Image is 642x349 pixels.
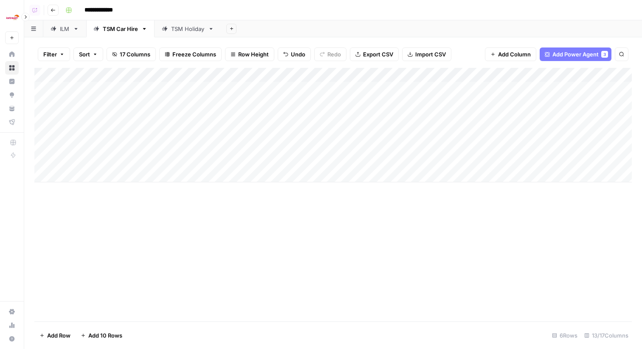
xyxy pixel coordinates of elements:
div: TSM Car Hire [103,25,138,33]
a: Opportunities [5,88,19,102]
a: Usage [5,318,19,332]
div: ILM [60,25,70,33]
button: Add Row [34,329,76,342]
span: Filter [43,50,57,59]
span: Add Power Agent [552,50,599,59]
span: Redo [327,50,341,59]
div: 13/17 Columns [581,329,632,342]
div: 6 Rows [549,329,581,342]
span: Sort [79,50,90,59]
button: Undo [278,47,311,61]
a: ILM [43,20,86,37]
button: Add Power Agent3 [540,47,611,61]
button: Add 10 Rows [76,329,127,342]
button: Freeze Columns [159,47,222,61]
button: Row Height [225,47,274,61]
span: Undo [291,50,305,59]
button: Redo [314,47,346,61]
button: Filter [38,47,70,61]
div: TSM Holiday [171,25,205,33]
a: Insights [5,75,19,88]
button: Add Column [485,47,536,61]
span: Export CSV [363,50,393,59]
img: Ice Travel Group Logo [5,10,20,25]
a: Your Data [5,102,19,115]
button: Workspace: Ice Travel Group [5,7,19,28]
span: Row Height [238,50,269,59]
a: Home [5,47,19,61]
a: TSM Holiday [155,20,221,37]
a: Flightpath [5,115,19,129]
button: Help + Support [5,332,19,346]
a: Settings [5,305,19,318]
span: Add Column [498,50,531,59]
button: 17 Columns [107,47,156,61]
button: Export CSV [350,47,399,61]
span: 3 [603,51,606,58]
a: TSM Car Hire [86,20,155,37]
span: Add 10 Rows [88,331,122,340]
div: 3 [601,51,608,58]
button: Sort [73,47,103,61]
a: Browse [5,61,19,75]
span: Add Row [47,331,70,340]
span: 17 Columns [120,50,150,59]
span: Import CSV [415,50,446,59]
span: Freeze Columns [172,50,216,59]
button: Import CSV [402,47,451,61]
